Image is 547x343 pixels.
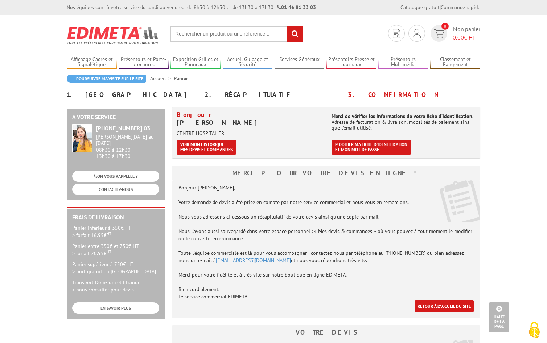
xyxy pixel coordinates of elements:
a: CONTACTEZ-NOUS [72,184,159,195]
a: devis rapide 0 Mon panier 0,00€ HT [429,25,480,42]
a: [EMAIL_ADDRESS][DOMAIN_NAME] [216,257,291,264]
a: Haut de la page [489,302,509,332]
img: Edimeta [67,22,159,49]
a: Services Généraux [275,56,325,68]
span: 0 [441,23,449,30]
strong: 01 46 81 33 03 [277,4,316,11]
a: Exposition Grilles et Panneaux [170,56,221,68]
a: Commande rapide [441,4,480,11]
h2: A votre service [72,114,159,121]
a: Poursuivre ma visite sur le site [67,75,146,83]
li: Panier [174,75,188,82]
a: Modifier ma fiche d'identificationet mon mot de passe [332,140,411,155]
div: Nos équipes sont à votre service du lundi au vendredi de 8h30 à 12h30 et de 13h30 à 17h30 [67,4,316,11]
a: EN SAVOIR PLUS [72,302,159,314]
span: 0,00 [453,34,464,41]
span: Bonjour [177,110,215,119]
input: rechercher [287,26,303,42]
div: [PERSON_NAME][DATE] au [DATE] [96,134,159,146]
span: > forfait 20.95€ [72,250,111,257]
p: Transport Dom-Tom et Etranger [72,279,159,293]
a: Présentoirs et Porte-brochures [119,56,169,68]
strong: [PHONE_NUMBER] 03 [96,124,150,132]
sup: HT [107,231,111,236]
h4: [PERSON_NAME] [177,111,321,127]
p: Adresse de facturation & livraison, modalités de paiement ainsi que l’email utilisé. [332,113,478,131]
p: CENTRE HOSPITALIER [177,130,321,136]
div: 3. Confirmation [342,88,480,101]
span: > port gratuit en [GEOGRAPHIC_DATA] [72,268,156,275]
img: widget-service.jpg [72,124,92,152]
span: > forfait 16.95€ [72,232,111,238]
p: Panier supérieur à 750€ HT [72,261,159,275]
a: Accueil [150,75,174,82]
input: Rechercher un produit ou une référence... [170,26,303,42]
a: ON VOUS RAPPELLE ? [72,171,159,182]
a: Retour à l'accueil du site [415,300,474,312]
a: Présentoirs Presse et Journaux [326,56,377,68]
h2: Frais de Livraison [72,214,159,221]
b: Merci de vérifier les informations de votre fiche d’identification. [332,113,473,119]
img: devis rapide [434,29,444,38]
div: 08h30 à 12h30 13h30 à 17h30 [96,134,159,159]
div: | [400,4,480,11]
img: devis rapide [393,29,400,38]
span: € HT [453,33,480,42]
div: 2. Récapitulatif [205,88,342,101]
div: Bonjour [PERSON_NAME], Votre demande de devis a été prise en compte par notre service commercial ... [172,180,480,318]
a: Catalogue gratuit [400,4,440,11]
sup: HT [107,249,111,254]
a: Accueil Guidage et Sécurité [223,56,273,68]
p: Panier entre 350€ et 750€ HT [72,242,159,257]
a: Affichage Cadres et Signalétique [67,56,117,68]
div: 1. [GEOGRAPHIC_DATA] [67,88,205,101]
a: Classement et Rangement [430,56,480,68]
a: Présentoirs Multimédia [378,56,428,68]
p: Panier inférieur à 350€ HT [72,224,159,239]
h3: Votre Devis [172,325,480,340]
img: Cookies (fenêtre modale) [525,321,543,339]
span: Mon panier [453,25,480,42]
button: Cookies (fenêtre modale) [522,318,547,343]
img: devis rapide [413,29,421,38]
h3: Merci pour votre devis en ligne ! [172,166,480,180]
span: > nous consulter pour devis [72,286,134,293]
a: Voir mon historiquemes devis et commandes [177,140,236,155]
